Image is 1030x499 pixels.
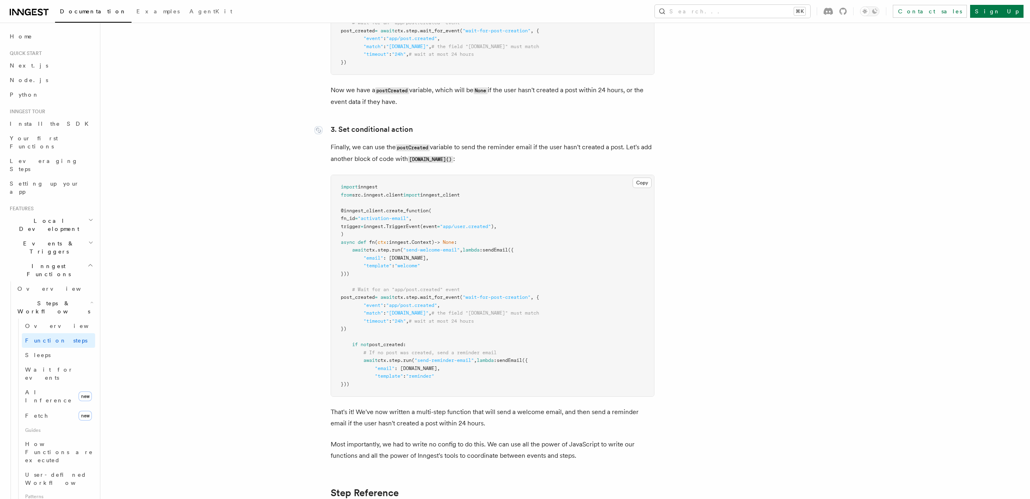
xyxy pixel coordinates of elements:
span: inngest [358,184,378,190]
span: : [480,247,482,253]
span: inngest [363,192,383,198]
span: AgentKit [189,8,232,15]
span: : [386,239,389,245]
span: run [392,247,400,253]
span: step [406,28,417,34]
span: Sleeps [25,352,51,358]
span: # wait at most 24 hours [409,318,474,324]
span: Inngest Functions [6,262,87,278]
kbd: ⌘K [794,7,805,15]
span: : [403,342,406,347]
a: Sleeps [22,348,95,362]
span: ctx [378,357,386,363]
span: . [383,208,386,214]
span: AI Inference [25,389,72,404]
span: inngest_client [420,192,460,198]
span: , { [531,28,539,34]
span: : [DOMAIN_NAME], [395,366,440,371]
span: }) [341,59,346,65]
code: postCreated [375,87,409,94]
code: None [474,87,488,94]
a: Your first Functions [6,131,95,154]
span: . [383,192,386,198]
span: step [378,247,389,253]
span: fn_id [341,216,355,221]
span: = [361,224,363,229]
span: User-defined Workflows [25,472,98,486]
span: TriggerEvent [386,224,420,229]
span: # Wait for an "app/post.created" event [352,287,460,292]
span: Node.js [10,77,48,83]
a: Fetchnew [22,408,95,424]
span: , [437,36,440,41]
span: ( [412,357,414,363]
span: . [386,357,389,363]
span: , { [531,294,539,300]
button: Steps & Workflows [14,296,95,319]
span: "[DOMAIN_NAME]" [386,44,429,49]
a: Sign Up [970,5,1024,18]
span: Events & Triggers [6,239,88,256]
span: "email" [363,255,383,261]
a: How Functions are executed [22,437,95,467]
a: Step Reference [331,487,399,499]
span: ( [460,294,463,300]
span: . [409,239,412,245]
button: Events & Triggers [6,236,95,259]
span: # If no post was created, send a reminder email [363,350,497,355]
span: : [389,318,392,324]
span: new [79,411,92,421]
span: . [361,192,363,198]
span: ({ [508,247,514,253]
span: "match" [363,44,383,49]
span: . [417,294,420,300]
span: })) [341,271,349,277]
span: }) [341,326,346,332]
span: = [437,224,440,229]
span: : [383,36,386,41]
span: lambda [477,357,494,363]
a: Documentation [55,2,132,23]
span: import [403,192,420,198]
span: Fetch [25,412,49,419]
span: Setting up your app [10,180,79,195]
span: Examples [136,8,180,15]
span: ( [375,239,378,245]
span: "24h" [392,318,406,324]
span: "match" [363,310,383,316]
span: Function steps [25,337,87,344]
span: . [417,28,420,34]
span: # wait at most 24 hours [409,51,474,57]
span: inngest [389,239,409,245]
span: Local Development [6,217,88,233]
span: "24h" [392,51,406,57]
button: Search...⌘K [655,5,810,18]
span: , [429,44,431,49]
span: "wait-for-post-creation" [463,28,531,34]
span: ( [400,247,403,253]
span: "app/post.created" [386,36,437,41]
span: "send-reminder-email" [414,357,474,363]
span: . [403,294,406,300]
button: Copy [633,178,652,188]
span: Overview [17,285,101,292]
span: : [454,239,457,245]
span: ) [341,231,344,237]
a: 3. Set conditional action [331,124,413,135]
span: from [341,192,352,198]
span: ctx [395,28,403,34]
span: : [494,357,497,363]
a: Examples [132,2,185,22]
button: Inngest Functions [6,259,95,281]
code: [DOMAIN_NAME]() [408,156,453,163]
span: def [358,239,366,245]
span: : [383,44,386,49]
span: = [375,28,378,34]
span: ( [429,208,431,214]
a: Wait for events [22,362,95,385]
span: post_created [341,28,375,34]
span: ), [491,224,497,229]
span: "event" [363,302,383,308]
button: Toggle dark mode [860,6,879,16]
span: trigger [341,224,361,229]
